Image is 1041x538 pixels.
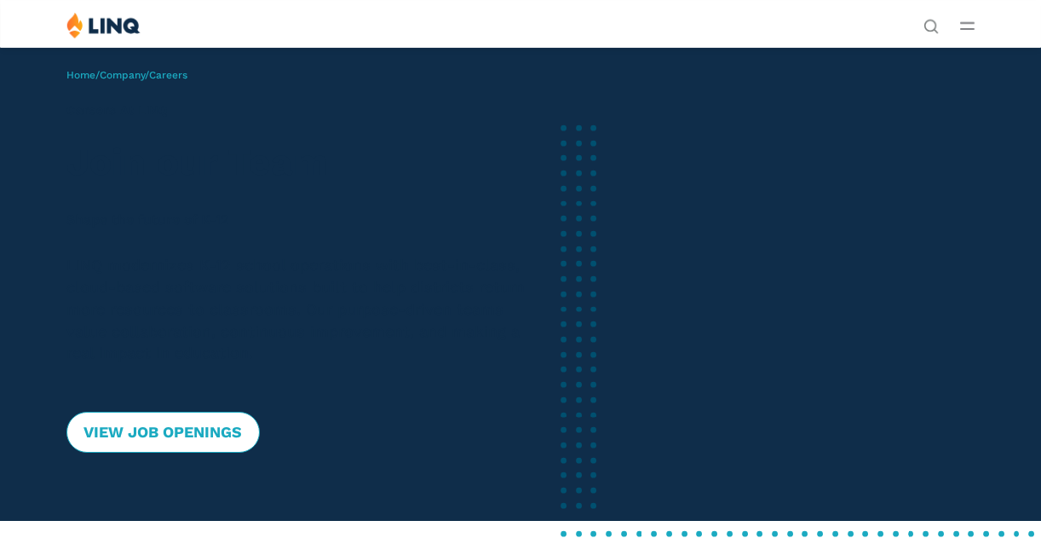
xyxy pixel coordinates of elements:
button: Open Main Menu [960,16,975,35]
a: Home [66,69,95,81]
span: Careers [149,69,187,81]
nav: Utility Navigation [923,12,939,32]
a: Company [100,69,145,81]
button: Open Search Bar [923,17,939,32]
a: View Job Openings [66,412,259,453]
p: Shape the future of K-12 [66,210,540,230]
img: LINQ | K‑12 Software [66,12,141,38]
span: / / [66,69,187,81]
p: LINQ modernizes K-12 school operations with best-in-class, cloud-based software solutions built t... [66,254,540,364]
h1: Careers at LINQ [66,101,540,119]
h2: Join our Team [66,141,540,184]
